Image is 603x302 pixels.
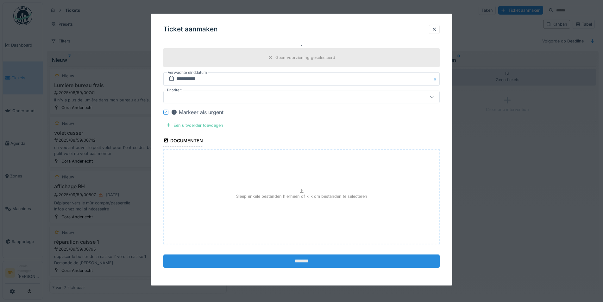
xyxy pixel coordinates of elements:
[171,108,223,116] div: Markeer als urgent
[163,121,226,129] div: Een uitvoerder toevoegen
[275,55,335,61] div: Geen voorziening geselecteerd
[433,72,440,85] button: Close
[163,25,218,33] h3: Ticket aanmaken
[167,69,208,76] label: Verwachte einddatum
[236,193,367,199] p: Sleep enkele bestanden hierheen of klik om bestanden te selecteren
[163,136,203,147] div: Documenten
[166,87,183,93] label: Prioriteit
